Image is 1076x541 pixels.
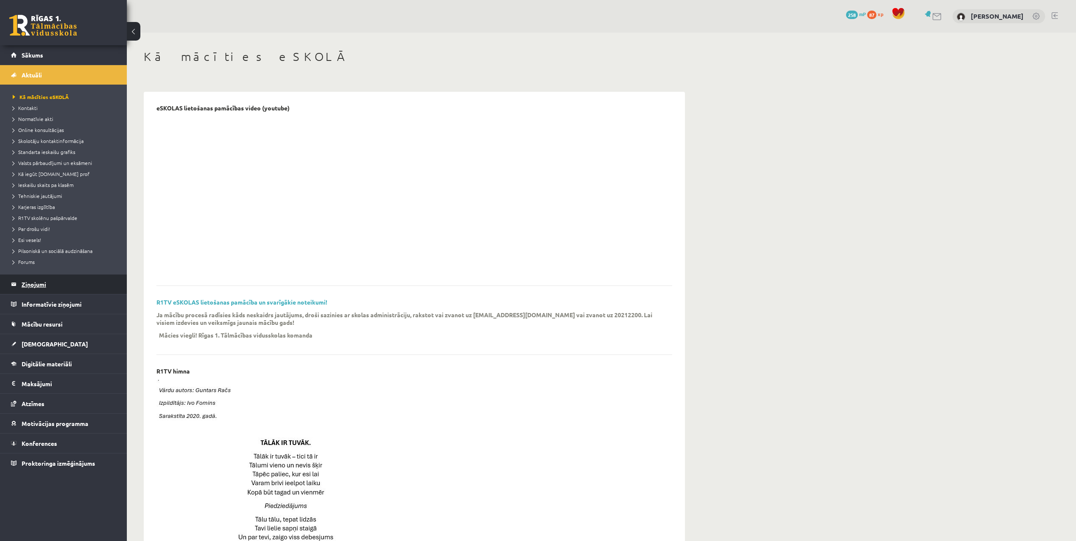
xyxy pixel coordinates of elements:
[13,225,50,232] span: Par drošu vidi!
[13,148,118,156] a: Standarta ieskaišu grafiks
[13,258,35,265] span: Forums
[957,13,965,21] img: Kristaps Korotkevičs
[13,181,74,188] span: Ieskaišu skaits pa klasēm
[878,11,883,17] span: xp
[13,192,118,200] a: Tehniskie jautājumi
[13,170,90,177] span: Kā iegūt [DOMAIN_NAME] prof
[13,104,118,112] a: Kontakti
[22,374,116,393] legend: Maksājumi
[13,258,118,266] a: Forums
[859,11,866,17] span: mP
[22,400,44,407] span: Atzīmes
[22,320,63,328] span: Mācību resursi
[13,203,118,211] a: Karjeras izglītība
[13,148,75,155] span: Standarta ieskaišu grafiks
[11,414,116,433] a: Motivācijas programma
[22,275,116,294] legend: Ziņojumi
[13,137,118,145] a: Skolotāju kontaktinformācija
[13,225,118,233] a: Par drošu vidi!
[13,203,55,210] span: Karjeras izglītība
[13,181,118,189] a: Ieskaišu skaits pa klasēm
[13,115,118,123] a: Normatīvie akti
[11,434,116,453] a: Konferences
[156,368,190,375] p: R1TV himna
[13,236,118,244] a: Esi vesels!
[13,159,92,166] span: Valsts pārbaudījumi un eksāmeni
[13,214,118,222] a: R1TV skolēnu pašpārvalde
[13,247,118,255] a: Pilsoniskā un sociālā audzināšana
[9,15,77,36] a: Rīgas 1. Tālmācības vidusskola
[198,331,312,339] p: Rīgas 1. Tālmācības vidusskolas komanda
[846,11,858,19] span: 258
[13,159,118,167] a: Valsts pārbaudījumi un eksāmeni
[22,294,116,314] legend: Informatīvie ziņojumi
[971,12,1024,20] a: [PERSON_NAME]
[22,340,88,348] span: [DEMOGRAPHIC_DATA]
[156,311,660,326] p: Ja mācību procesā radīsies kāds neskaidrs jautājums, droši sazinies ar skolas administrāciju, rak...
[13,214,77,221] span: R1TV skolēnu pašpārvalde
[11,394,116,413] a: Atzīmes
[867,11,876,19] span: 87
[22,51,43,59] span: Sākums
[11,275,116,294] a: Ziņojumi
[13,192,62,199] span: Tehniskie jautājumi
[13,236,41,243] span: Esi vesels!
[13,126,118,134] a: Online konsultācijas
[13,115,53,122] span: Normatīvie akti
[22,459,95,467] span: Proktoringa izmēģinājums
[11,314,116,334] a: Mācību resursi
[13,126,64,133] span: Online konsultācijas
[11,294,116,314] a: Informatīvie ziņojumi
[846,11,866,17] a: 258 mP
[11,65,116,85] a: Aktuāli
[13,137,84,144] span: Skolotāju kontaktinformācija
[22,360,72,368] span: Digitālie materiāli
[156,298,327,306] a: R1TV eSKOLAS lietošanas pamācība un svarīgākie noteikumi!
[11,45,116,65] a: Sākums
[11,453,116,473] a: Proktoringa izmēģinājums
[13,247,93,254] span: Pilsoniskā un sociālā audzināšana
[144,49,685,64] h1: Kā mācīties eSKOLĀ
[13,170,118,178] a: Kā iegūt [DOMAIN_NAME] prof
[159,331,197,339] p: Mācies viegli!
[22,439,57,447] span: Konferences
[11,374,116,393] a: Maksājumi
[13,93,118,101] a: Kā mācīties eSKOLĀ
[13,93,69,100] span: Kā mācīties eSKOLĀ
[11,334,116,354] a: [DEMOGRAPHIC_DATA]
[867,11,887,17] a: 87 xp
[22,71,42,79] span: Aktuāli
[156,104,290,112] p: eSKOLAS lietošanas pamācības video (youtube)
[22,420,88,427] span: Motivācijas programma
[13,104,38,111] span: Kontakti
[11,354,116,373] a: Digitālie materiāli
